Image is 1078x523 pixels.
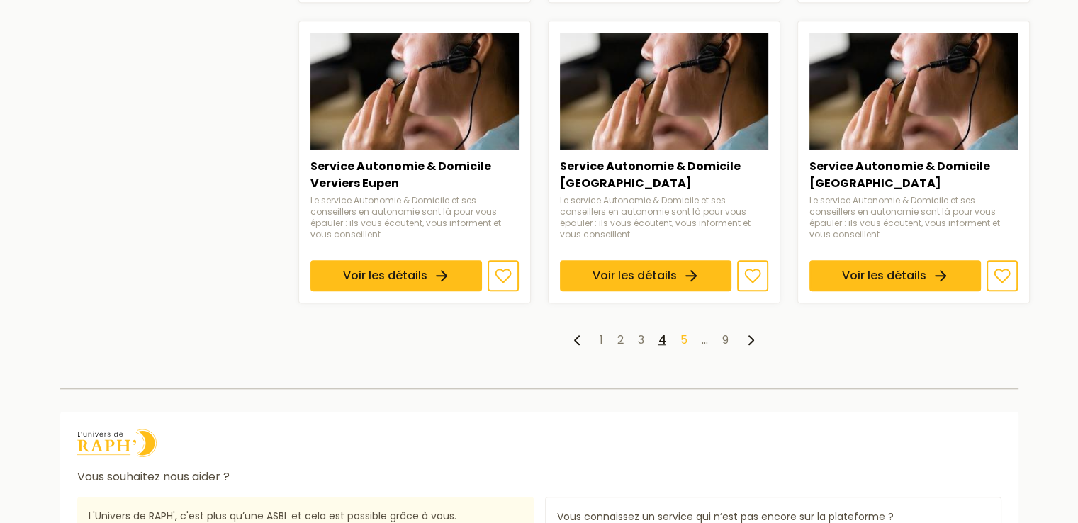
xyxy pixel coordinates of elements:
a: 4 [658,332,666,348]
button: Ajouter aux favoris [488,260,519,291]
p: Vous souhaitez nous aider ? [77,468,1001,485]
a: 1 [600,332,603,348]
button: Ajouter aux favoris [987,260,1018,291]
a: Voir les détails [310,260,482,291]
a: 9 [722,332,729,348]
img: logo Univers de Raph [77,429,157,457]
a: Voir les détails [809,260,981,291]
a: Voir les détails [560,260,731,291]
li: … [702,332,708,349]
a: 2 [617,332,624,348]
button: Ajouter aux favoris [737,260,768,291]
a: 3 [638,332,644,348]
a: 5 [680,332,687,348]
